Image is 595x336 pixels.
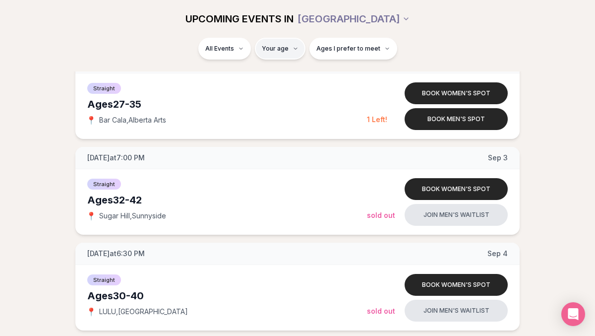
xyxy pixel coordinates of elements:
[87,274,121,285] span: Straight
[255,38,305,60] button: Your age
[87,116,95,124] span: 📍
[487,249,508,259] span: Sep 4
[99,307,188,317] span: LULU , [GEOGRAPHIC_DATA]
[405,274,508,296] button: Book women's spot
[405,82,508,104] button: Book women's spot
[316,45,380,53] span: Ages I prefer to meet
[87,193,367,207] div: Ages 32-42
[262,45,289,53] span: Your age
[367,307,395,315] span: Sold Out
[185,12,294,26] span: UPCOMING EVENTS IN
[367,211,395,219] span: Sold Out
[367,115,387,124] span: 1 Left!
[87,97,367,111] div: Ages 27-35
[198,38,251,60] button: All Events
[99,211,166,221] span: Sugar Hill , Sunnyside
[87,249,145,259] span: [DATE] at 6:30 PM
[405,108,508,130] button: Book men's spot
[87,308,95,316] span: 📍
[405,300,508,322] button: Join men's waitlist
[87,83,121,94] span: Straight
[405,178,508,200] button: Book women's spot
[87,179,121,190] span: Straight
[205,45,234,53] span: All Events
[297,8,410,30] button: [GEOGRAPHIC_DATA]
[99,115,166,125] span: Bar Cala , Alberta Arts
[405,204,508,226] button: Join men's waitlist
[561,302,585,326] div: Open Intercom Messenger
[488,153,508,163] span: Sep 3
[87,153,145,163] span: [DATE] at 7:00 PM
[87,289,367,303] div: Ages 30-40
[87,212,95,220] span: 📍
[309,38,397,60] button: Ages I prefer to meet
